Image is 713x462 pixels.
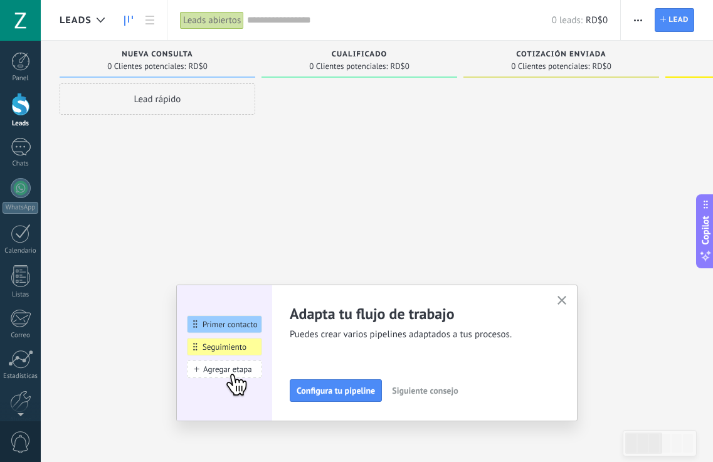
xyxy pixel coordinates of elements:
[3,160,39,168] div: Chats
[655,8,694,32] a: Lead
[552,14,583,26] span: 0 leads:
[268,50,451,61] div: Cualificado
[139,8,161,33] a: Lista
[188,63,207,70] span: RD$0
[386,381,463,400] button: Siguiente consejo
[60,83,255,115] div: Lead rápido
[3,291,39,299] div: Listas
[586,14,608,26] span: RD$0
[60,14,92,26] span: Leads
[290,328,542,341] span: Puedes crear varios pipelines adaptados a tus procesos.
[309,63,388,70] span: 0 Clientes potenciales:
[290,304,542,323] h2: Adapta tu flujo de trabajo
[516,50,606,59] span: Cotización enviada
[592,63,611,70] span: RD$0
[3,332,39,340] div: Correo
[122,50,193,59] span: Nueva consulta
[66,50,249,61] div: Nueva consulta
[3,202,38,214] div: WhatsApp
[297,386,375,395] span: Configura tu pipeline
[332,50,388,59] span: Cualificado
[511,63,589,70] span: 0 Clientes potenciales:
[390,63,409,70] span: RD$0
[629,8,647,32] button: Más
[699,216,712,244] span: Copilot
[180,11,244,29] div: Leads abiertos
[668,9,689,31] span: Lead
[290,379,382,402] button: Configura tu pipeline
[470,50,653,61] div: Cotización enviada
[3,372,39,381] div: Estadísticas
[107,63,186,70] span: 0 Clientes potenciales:
[118,8,139,33] a: Leads
[3,247,39,255] div: Calendario
[3,120,39,128] div: Leads
[3,75,39,83] div: Panel
[392,386,458,395] span: Siguiente consejo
